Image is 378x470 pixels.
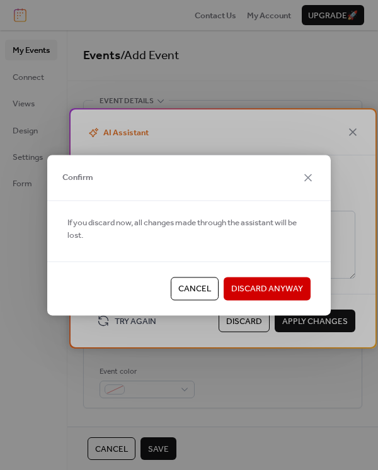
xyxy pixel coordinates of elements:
[67,216,311,242] span: If you discard now, all changes made through the assistant will be lost.
[178,283,211,296] span: Cancel
[224,277,311,300] button: Discard Anyway
[231,283,303,296] span: Discard Anyway
[62,172,93,184] span: Confirm
[171,277,219,300] button: Cancel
